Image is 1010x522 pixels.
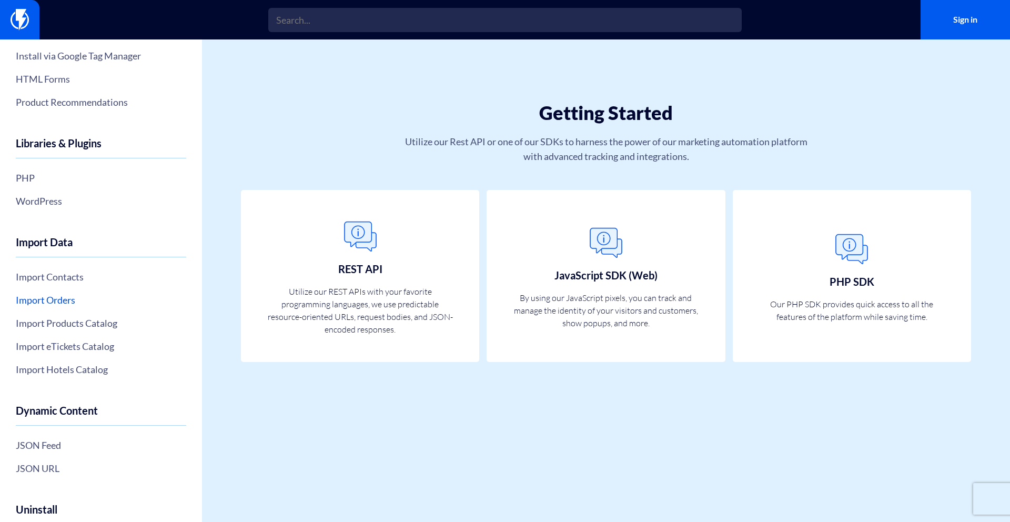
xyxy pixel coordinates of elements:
[831,228,873,270] img: General.png
[16,192,186,210] a: WordPress
[554,269,658,281] h3: JavaScript SDK (Web)
[16,314,186,332] a: Import Products Catalog
[16,360,186,378] a: Import Hotels Catalog
[267,285,453,336] p: Utilize our REST APIs with your favorite programming languages, we use predictable resource-orien...
[16,459,186,477] a: JSON URL
[16,405,186,426] h4: Dynamic Content
[16,236,186,257] h4: Import Data
[16,337,186,355] a: Import eTickets Catalog
[733,190,971,362] a: PHP SDK Our PHP SDK provides quick access to all the features of the platform while saving time.
[585,222,627,264] img: General.png
[338,263,382,275] h3: REST API
[16,93,186,111] a: Product Recommendations
[16,436,186,454] a: JSON Feed
[513,292,699,329] p: By using our JavaScript pixels, you can track and manage the identity of your visitors and custom...
[487,190,725,362] a: JavaScript SDK (Web) By using our JavaScript pixels, you can track and manage the identity of you...
[268,8,742,32] input: Search...
[16,70,186,88] a: HTML Forms
[339,216,381,258] img: General.png
[265,103,947,124] h1: Getting Started
[16,47,186,65] a: Install via Google Tag Manager
[16,169,186,187] a: PHP
[16,268,186,286] a: Import Contacts
[241,190,479,362] a: REST API Utilize our REST APIs with your favorite programming languages, we use predictable resou...
[759,298,945,323] p: Our PHP SDK provides quick access to all the features of the platform while saving time.
[16,137,186,158] h4: Libraries & Plugins
[830,276,874,287] h3: PHP SDK
[401,134,811,164] p: Utilize our Rest API or one of our SDKs to harness the power of our marketing automation platform...
[16,291,186,309] a: Import Orders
